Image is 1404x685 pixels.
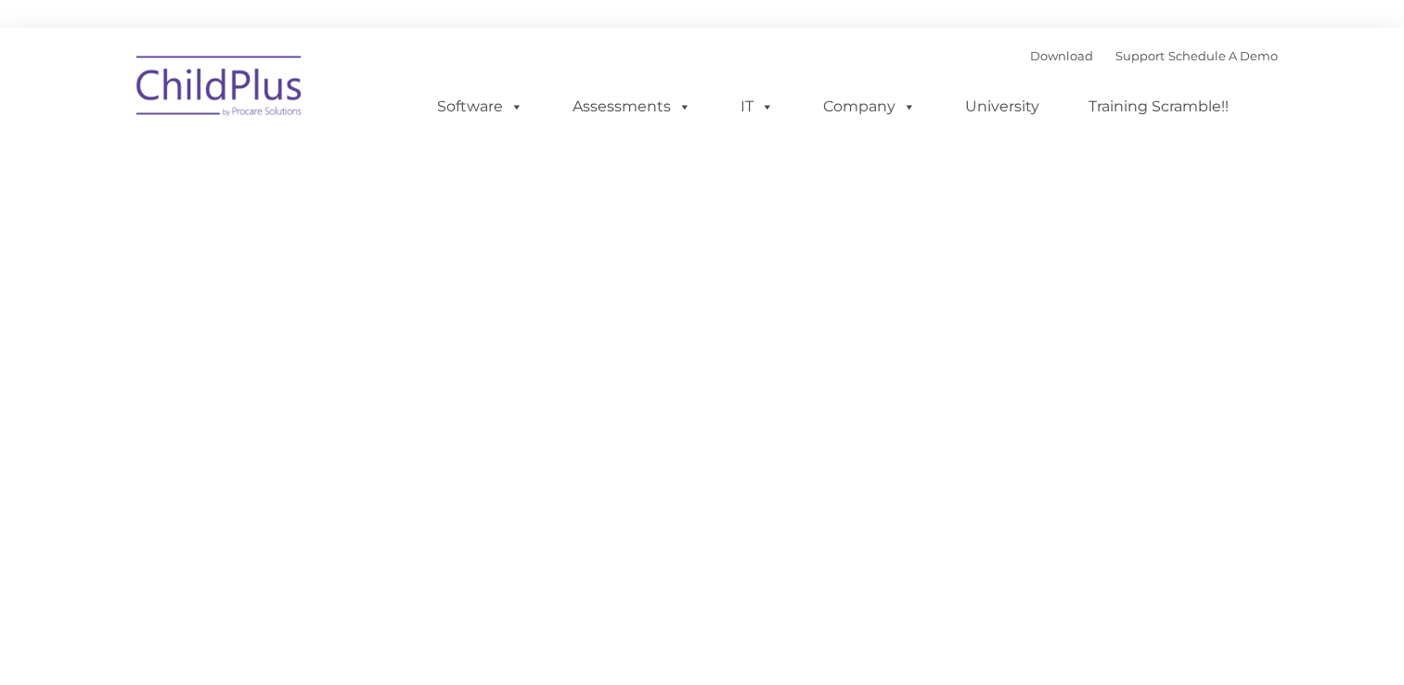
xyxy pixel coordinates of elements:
a: Schedule A Demo [1168,48,1278,63]
img: ChildPlus by Procare Solutions [127,43,313,136]
font: | [1030,48,1278,63]
a: Download [1030,48,1093,63]
a: Software [419,88,542,125]
a: Company [805,88,934,125]
a: Assessments [554,88,710,125]
a: Training Scramble!! [1070,88,1247,125]
a: Support [1115,48,1165,63]
a: IT [722,88,792,125]
a: University [947,88,1058,125]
